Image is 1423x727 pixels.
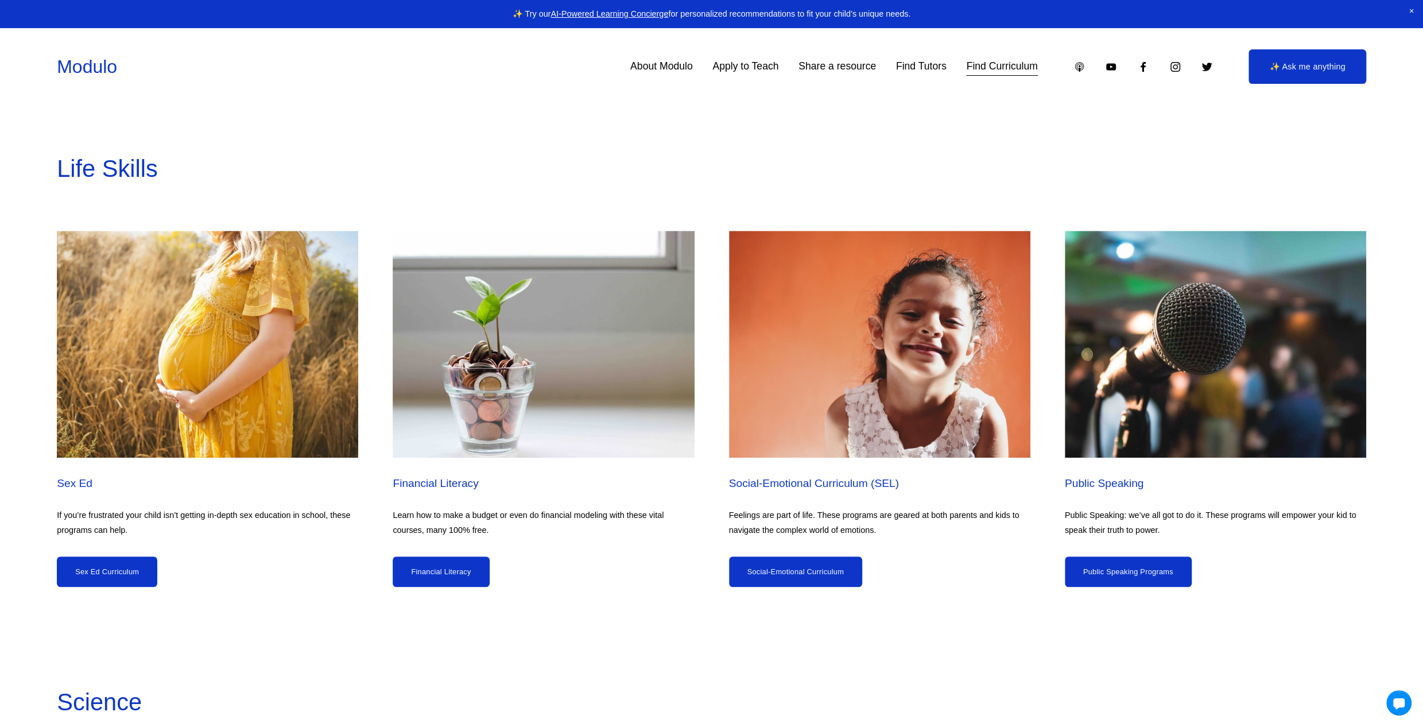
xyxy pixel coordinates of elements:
[57,556,157,587] a: Sex Ed Curriculum
[57,476,358,490] h2: Sex Ed
[729,556,862,587] a: Social-Emotional Curriculum
[1105,61,1117,73] a: YouTube
[1073,61,1085,73] a: Apple Podcasts
[1169,61,1181,73] a: Instagram
[896,57,947,77] a: Find Tutors
[57,508,358,538] p: If you’re frustrated your child isn’t getting in-depth sex education in school, these programs ca...
[729,508,1030,538] p: Feelings are part of life. These programs are geared at both parents and kids to navigate the com...
[1201,61,1213,73] a: Twitter
[393,556,489,587] a: Financial Literacy
[57,148,1366,191] p: Life Skills
[57,56,117,77] a: Modulo
[1248,49,1366,84] a: ✨ Ask me anything
[1065,508,1366,538] p: Public Speaking: we’ve all got to do it. These programs will empower your kid to speak their trut...
[798,57,876,77] a: Share a resource
[729,476,1030,490] h2: Social-Emotional Curriculum (SEL)
[57,681,1366,724] p: Science
[393,476,694,490] h2: Financial Literacy
[1065,476,1366,490] h2: Public Speaking
[630,57,693,77] a: About Modulo
[393,508,694,538] p: Learn how to make a budget or even do financial modeling with these vital courses, many 100% free.
[966,57,1037,77] a: Find Curriculum
[712,57,778,77] a: Apply to Teach
[550,9,668,18] a: AI-Powered Learning Concierge
[1065,556,1192,587] a: Public Speaking Programs
[1137,61,1149,73] a: Facebook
